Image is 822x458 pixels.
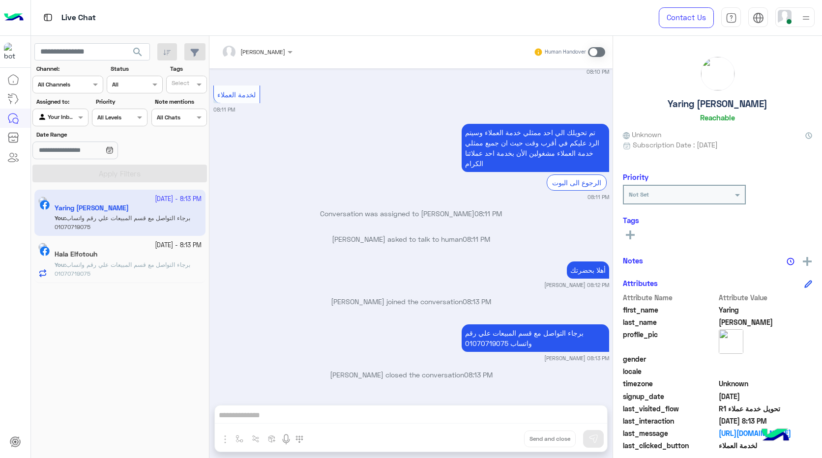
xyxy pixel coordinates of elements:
[623,172,648,181] h6: Priority
[132,46,144,58] span: search
[4,7,24,28] img: Logo
[545,48,586,56] small: Human Handover
[623,378,717,389] span: timezone
[803,257,812,266] img: add
[623,292,717,303] span: Attribute Name
[719,317,813,327] span: Reyad Attia
[155,97,205,106] label: Note mentions
[55,261,64,268] span: You
[464,371,493,379] span: 08:13 PM
[623,317,717,327] span: last_name
[726,12,737,24] img: tab
[213,296,609,307] p: [PERSON_NAME] joined the conversation
[719,378,813,389] span: Unknown
[800,12,812,24] img: profile
[155,241,202,250] small: [DATE] - 8:13 PM
[170,64,206,73] label: Tags
[32,165,207,182] button: Apply Filters
[36,64,102,73] label: Channel:
[213,370,609,380] p: [PERSON_NAME] closed the conversation
[587,193,609,201] small: 08:11 PM
[462,324,609,352] p: 21/9/2025, 8:13 PM
[240,48,285,56] span: [PERSON_NAME]
[213,208,609,219] p: Conversation was assigned to [PERSON_NAME]
[55,261,190,277] span: برجاء التواصل مع قسم المبيعات علي رقم واتساب 01070719075
[217,90,256,99] span: لخدمة العملاء
[42,11,54,24] img: tab
[719,329,743,354] img: picture
[463,235,490,243] span: 08:11 PM
[719,440,813,451] span: لخدمة العملاء
[623,403,717,414] span: last_visited_flow
[719,292,813,303] span: Attribute Value
[524,430,576,447] button: Send and close
[474,209,502,218] span: 08:11 PM
[700,113,735,122] h6: Reachable
[623,305,717,315] span: first_name
[213,106,235,114] small: 08:11 PM
[721,7,741,28] a: tab
[701,57,734,90] img: picture
[623,428,717,438] span: last_message
[623,416,717,426] span: last_interaction
[4,43,22,60] img: 322208621163248
[719,366,813,376] span: null
[544,281,609,289] small: [PERSON_NAME] 08:12 PM
[96,97,147,106] label: Priority
[659,7,714,28] a: Contact Us
[36,97,87,106] label: Assigned to:
[111,64,161,73] label: Status
[170,79,189,90] div: Select
[126,43,150,64] button: search
[753,12,764,24] img: tab
[55,261,66,268] b: :
[213,234,609,244] p: [PERSON_NAME] asked to talk to human
[544,354,609,362] small: [PERSON_NAME] 08:13 PM
[55,250,97,258] h5: Hala Elfotouh
[623,129,661,140] span: Unknown
[623,256,643,265] h6: Notes
[61,11,96,25] p: Live Chat
[567,261,609,279] p: 21/9/2025, 8:12 PM
[463,297,491,306] span: 08:13 PM
[587,68,609,76] small: 08:10 PM
[633,140,718,150] span: Subscription Date : [DATE]
[623,329,717,352] span: profile_pic
[719,354,813,364] span: null
[36,130,147,139] label: Date Range
[758,419,793,453] img: hulul-logo.png
[778,10,792,24] img: userImage
[668,98,767,110] h5: Yaring [PERSON_NAME]
[719,391,813,401] span: 2025-09-21T17:09:52.179Z
[719,428,813,438] a: [URL][DOMAIN_NAME]
[719,403,813,414] span: تحويل خدمة عملاء R1
[719,305,813,315] span: Yaring
[787,258,794,265] img: notes
[719,416,813,426] span: 2025-09-21T17:13:05.8727008Z
[547,174,607,191] div: الرجوع الى البوت
[623,391,717,401] span: signup_date
[623,216,812,225] h6: Tags
[623,279,658,287] h6: Attributes
[40,246,50,256] img: Facebook
[623,354,717,364] span: gender
[462,124,609,172] p: 21/9/2025, 8:11 PM
[623,440,717,451] span: last_clicked_button
[38,243,47,252] img: picture
[623,366,717,376] span: locale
